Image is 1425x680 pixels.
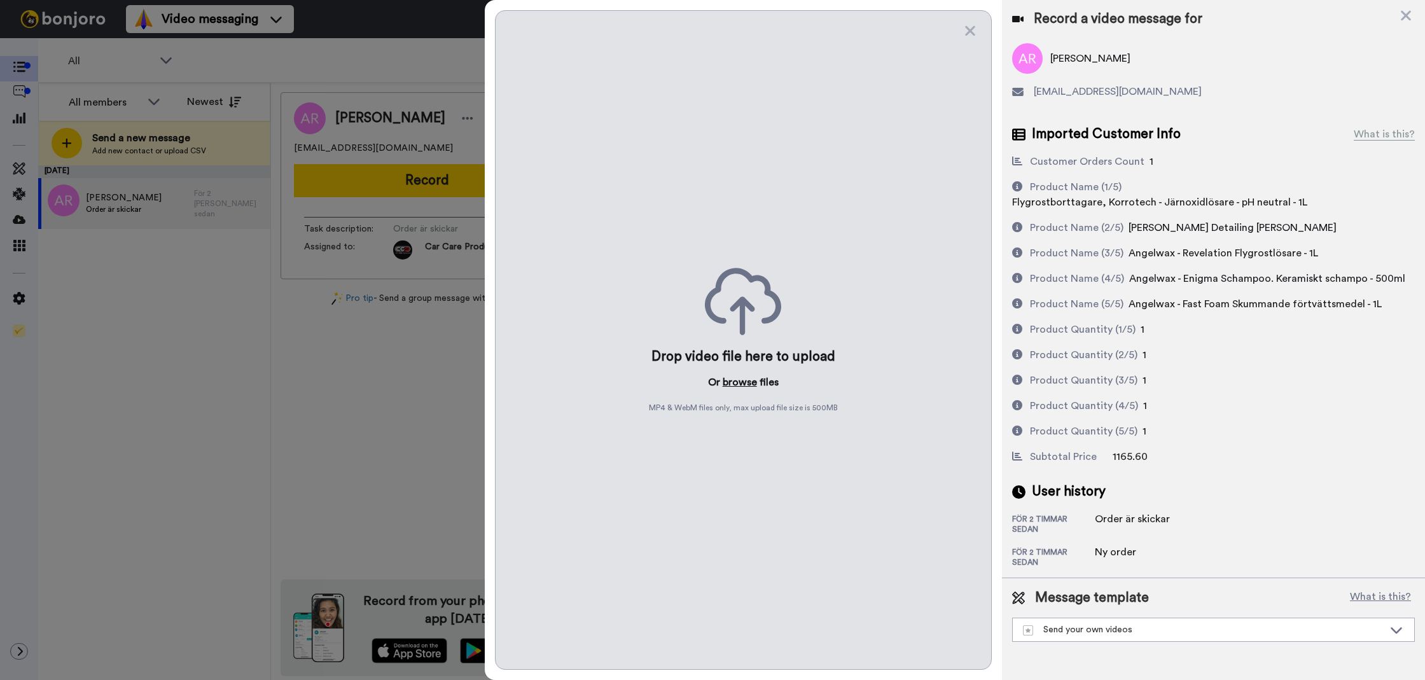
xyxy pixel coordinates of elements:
div: Product Quantity (5/5) [1030,424,1137,439]
span: [EMAIL_ADDRESS][DOMAIN_NAME] [1034,84,1202,99]
button: browse [723,375,757,390]
div: What is this? [1354,127,1415,142]
span: 1 [1143,401,1147,411]
div: Product Quantity (2/5) [1030,347,1137,363]
span: Imported Customer Info [1032,125,1181,144]
p: Or files [708,375,779,390]
span: Angelwax - Enigma Schampoo. Keramiskt schampo - 500ml [1129,274,1405,284]
span: 1 [1141,324,1144,335]
div: Product Name (5/5) [1030,296,1123,312]
div: Product Quantity (4/5) [1030,398,1138,413]
span: User history [1032,482,1106,501]
span: 1165.60 [1113,452,1148,462]
span: MP4 & WebM files only, max upload file size is 500 MB [649,403,838,413]
button: What is this? [1346,588,1415,607]
div: för 2 timmar sedan [1012,514,1095,534]
div: Product Name (3/5) [1030,246,1123,261]
div: Subtotal Price [1030,449,1097,464]
div: Product Name (2/5) [1030,220,1123,235]
span: 1 [1150,156,1153,167]
div: Product Quantity (1/5) [1030,322,1136,337]
div: Ny order [1095,545,1158,560]
div: för 2 timmar sedan [1012,547,1095,567]
div: Product Quantity (3/5) [1030,373,1137,388]
div: Send your own videos [1023,623,1384,636]
div: Product Name (4/5) [1030,271,1124,286]
span: 1 [1143,426,1146,436]
div: Drop video file here to upload [651,348,835,366]
div: Product Name (1/5) [1030,179,1122,195]
span: 1 [1143,350,1146,360]
span: Angelwax - Revelation Flygrostlösare - 1L [1129,248,1318,258]
span: Flygrostborttagare, Korrotech - Järnoxidlösare - pH neutral - 1L [1012,197,1307,207]
span: 1 [1143,375,1146,385]
span: Message template [1035,588,1149,607]
span: [PERSON_NAME] Detailing [PERSON_NAME] [1129,223,1337,233]
div: Customer Orders Count [1030,154,1144,169]
img: demo-template.svg [1023,625,1033,635]
div: Order är skickar [1095,511,1170,527]
span: Angelwax - Fast Foam Skummande förtvättsmedel - 1L [1129,299,1382,309]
